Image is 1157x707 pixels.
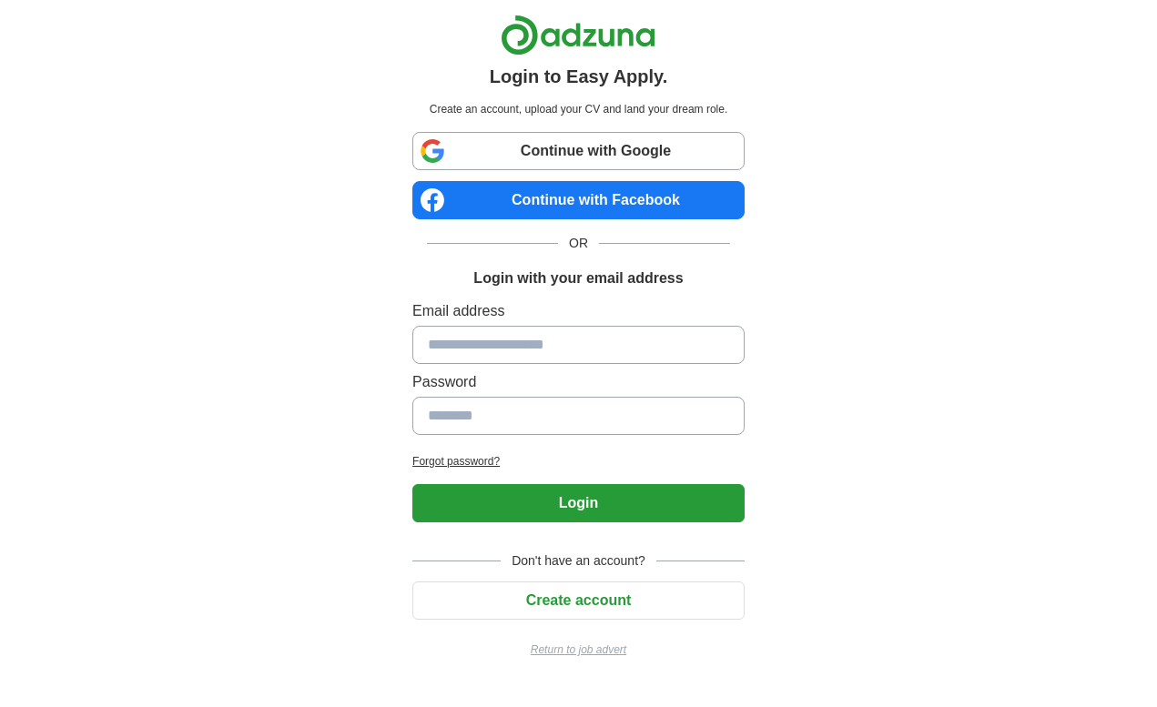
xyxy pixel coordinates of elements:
span: OR [558,234,599,253]
a: Create account [412,592,745,608]
label: Password [412,371,745,393]
a: Return to job advert [412,641,745,658]
a: Forgot password? [412,453,745,470]
h1: Login with your email address [473,268,683,289]
img: Adzuna logo [501,15,655,56]
label: Email address [412,300,745,322]
span: Don't have an account? [501,551,656,571]
button: Create account [412,581,745,620]
p: Create an account, upload your CV and land your dream role. [416,101,741,117]
h1: Login to Easy Apply. [490,63,668,90]
button: Login [412,484,745,522]
a: Continue with Facebook [412,181,745,219]
a: Continue with Google [412,132,745,170]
